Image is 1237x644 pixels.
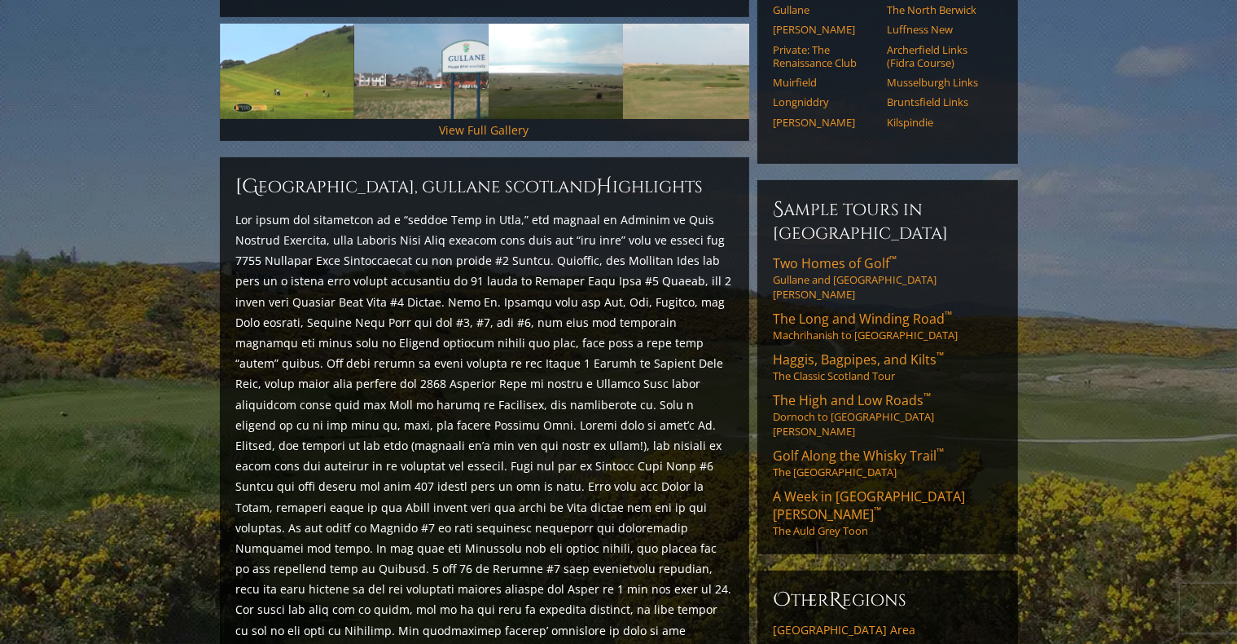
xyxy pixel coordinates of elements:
[774,587,1002,613] h6: ther egions
[774,23,877,36] a: [PERSON_NAME]
[875,504,882,518] sup: ™
[774,351,1002,383] a: Haggis, Bagpipes, and Kilts™The Classic Scotland Tour
[774,587,792,613] span: O
[774,310,953,328] span: The Long and Winding Road
[888,116,991,129] a: Kilspindie
[774,391,932,409] span: The High and Low Roads
[937,445,945,459] sup: ™
[924,390,932,404] sup: ™
[774,116,877,129] a: [PERSON_NAME]
[774,487,1002,538] a: A Week in [GEOGRAPHIC_DATA][PERSON_NAME]™The Auld Grey Toon
[888,23,991,36] a: Luffness New
[830,587,843,613] span: R
[888,76,991,89] a: Musselburgh Links
[945,308,953,322] sup: ™
[774,43,877,70] a: Private: The Renaissance Club
[774,254,1002,302] a: Two Homes of Golf™Gullane and [GEOGRAPHIC_DATA][PERSON_NAME]
[774,623,1002,637] a: [GEOGRAPHIC_DATA] Area
[937,349,945,363] sup: ™
[774,391,1002,439] a: The High and Low Roads™Dornoch to [GEOGRAPHIC_DATA][PERSON_NAME]
[236,174,733,200] h2: [GEOGRAPHIC_DATA], Gullane Scotland ighlights
[774,95,877,108] a: Longniddry
[774,310,1002,342] a: The Long and Winding Road™Machrihanish to [GEOGRAPHIC_DATA]
[774,351,945,368] span: Haggis, Bagpipes, and Kilts
[774,76,877,89] a: Muirfield
[890,253,897,267] sup: ™
[888,3,991,16] a: The North Berwick
[774,487,966,523] span: A Week in [GEOGRAPHIC_DATA][PERSON_NAME]
[440,122,529,138] a: View Full Gallery
[597,174,613,200] span: H
[774,3,877,16] a: Gullane
[774,447,945,465] span: Golf Along the Whisky Trail
[888,43,991,70] a: Archerfield Links (Fidra Course)
[774,196,1002,245] h6: Sample Tours in [GEOGRAPHIC_DATA]
[888,95,991,108] a: Bruntsfield Links
[774,447,1002,479] a: Golf Along the Whisky Trail™The [GEOGRAPHIC_DATA]
[774,254,897,272] span: Two Homes of Golf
